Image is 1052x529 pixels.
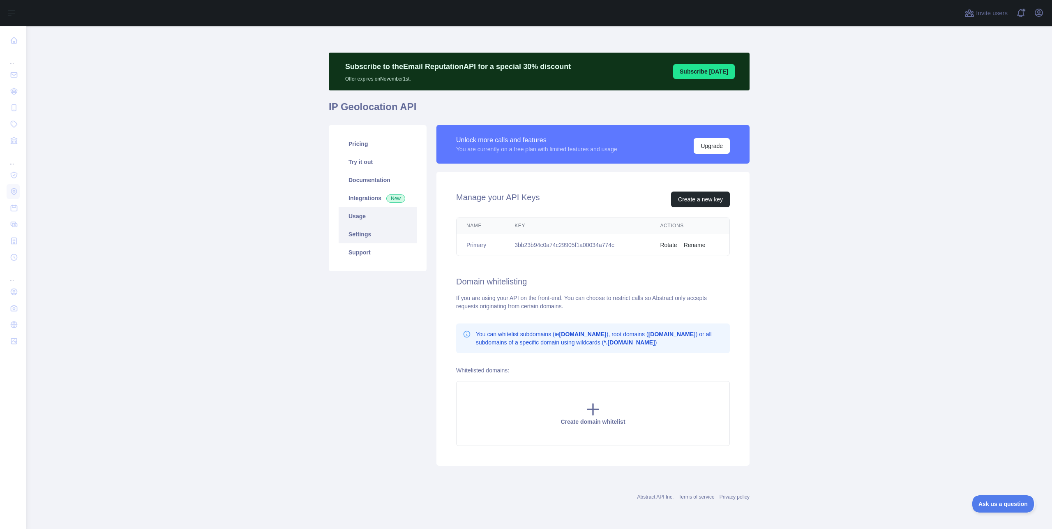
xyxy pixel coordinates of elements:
button: Rotate [660,241,677,249]
th: Name [457,217,505,234]
button: Rename [684,241,706,249]
div: Unlock more calls and features [456,135,617,145]
p: Offer expires on November 1st. [345,72,571,82]
div: If you are using your API on the front-end. You can choose to restrict calls so Abstract only acc... [456,294,730,310]
a: Support [339,243,417,261]
a: Integrations New [339,189,417,207]
button: Subscribe [DATE] [673,64,735,79]
a: Settings [339,225,417,243]
b: [DOMAIN_NAME] [559,331,607,337]
button: Invite users [963,7,1009,20]
span: New [386,194,405,203]
p: You can whitelist subdomains (ie ), root domains ( ) or all subdomains of a specific domain using... [476,330,723,347]
b: [DOMAIN_NAME] [648,331,696,337]
td: 3bb23b94c0a74c29905f1a00034a774c [505,234,650,256]
div: ... [7,266,20,283]
button: Upgrade [694,138,730,154]
div: You are currently on a free plan with limited features and usage [456,145,617,153]
div: ... [7,150,20,166]
a: Privacy policy [720,494,750,500]
h1: IP Geolocation API [329,100,750,120]
a: Documentation [339,171,417,189]
h2: Manage your API Keys [456,192,540,207]
a: Abstract API Inc. [637,494,674,500]
div: ... [7,49,20,66]
h2: Domain whitelisting [456,276,730,287]
label: Whitelisted domains: [456,367,509,374]
a: Usage [339,207,417,225]
a: Terms of service [678,494,714,500]
iframe: Toggle Customer Support [972,495,1036,513]
td: Primary [457,234,505,256]
span: Create domain whitelist [561,418,625,425]
th: Actions [650,217,729,234]
button: Create a new key [671,192,730,207]
b: *.[DOMAIN_NAME] [604,339,655,346]
a: Try it out [339,153,417,171]
a: Pricing [339,135,417,153]
p: Subscribe to the Email Reputation API for a special 30 % discount [345,61,571,72]
span: Invite users [976,9,1008,18]
th: Key [505,217,650,234]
